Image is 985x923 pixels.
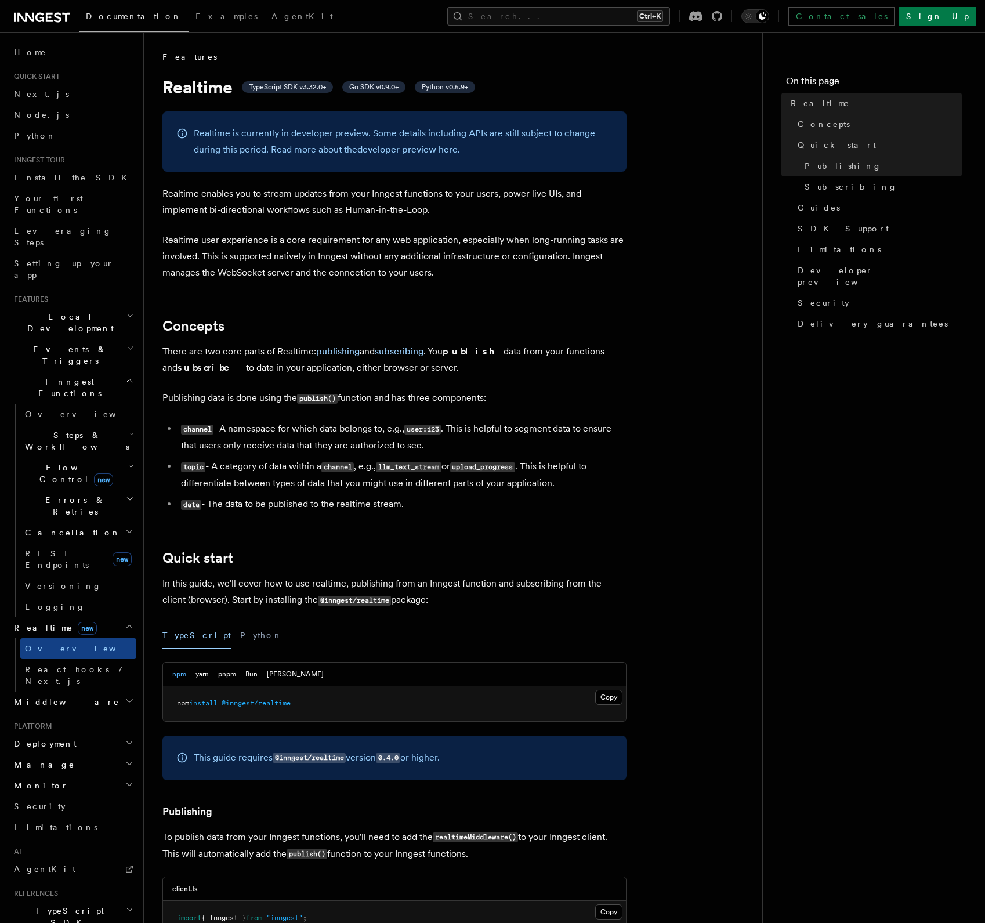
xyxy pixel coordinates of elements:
[201,914,246,922] span: { Inngest }
[162,186,627,218] p: Realtime enables you to stream updates from your Inngest functions to your users, power live UIs,...
[265,3,340,31] a: AgentKit
[14,259,114,280] span: Setting up your app
[899,7,976,26] a: Sign Up
[798,244,881,255] span: Limitations
[162,550,233,566] a: Quick start
[162,829,627,863] p: To publish data from your Inngest functions, you'll need to add the to your Inngest client. This ...
[9,722,52,731] span: Platform
[273,753,346,763] code: @inngest/realtime
[793,239,962,260] a: Limitations
[162,575,627,609] p: In this guide, we'll cover how to use realtime, publishing from an Inngest function and subscribi...
[177,914,201,922] span: import
[249,82,326,92] span: TypeScript SDK v3.32.0+
[798,139,876,151] span: Quick start
[800,176,962,197] a: Subscribing
[321,462,354,472] code: channel
[162,343,627,376] p: There are two core parts of Realtime: and . You data from your functions and to data in your appl...
[20,429,129,453] span: Steps & Workflows
[9,220,136,253] a: Leveraging Steps
[9,404,136,617] div: Inngest Functions
[793,114,962,135] a: Concepts
[266,914,303,922] span: "inngest"
[189,3,265,31] a: Examples
[25,665,128,686] span: React hooks / Next.js
[79,3,189,32] a: Documentation
[25,581,102,591] span: Versioning
[195,663,209,686] button: yarn
[181,500,201,510] code: data
[303,914,307,922] span: ;
[178,458,627,491] li: - A category of data within a , e.g., or . This is helpful to differentiate between types of data...
[9,817,136,838] a: Limitations
[9,295,48,304] span: Features
[349,82,399,92] span: Go SDK v0.9.0+
[9,696,119,708] span: Middleware
[162,318,224,334] a: Concepts
[14,110,69,120] span: Node.js
[9,339,136,371] button: Events & Triggers
[9,754,136,775] button: Manage
[793,313,962,334] a: Delivery guarantees
[595,690,622,705] button: Copy
[94,473,113,486] span: new
[9,311,126,334] span: Local Development
[181,462,205,472] code: topic
[447,7,670,26] button: Search...Ctrl+K
[404,425,441,435] code: user:123
[162,622,231,649] button: TypeScript
[793,197,962,218] a: Guides
[793,135,962,155] a: Quick start
[786,74,962,93] h4: On this page
[25,644,144,653] span: Overview
[376,753,400,763] code: 0.4.0
[181,425,213,435] code: channel
[9,72,60,81] span: Quick start
[9,796,136,817] a: Security
[222,699,291,707] span: @inngest/realtime
[9,692,136,712] button: Middleware
[791,97,850,109] span: Realtime
[9,759,75,770] span: Manage
[177,699,189,707] span: npm
[357,144,458,155] a: developer preview here
[20,462,128,485] span: Flow Control
[9,859,136,879] a: AgentKit
[9,889,58,898] span: References
[25,602,85,611] span: Logging
[9,155,65,165] span: Inngest tour
[637,10,663,22] kbd: Ctrl+K
[178,496,627,513] li: - The data to be published to the realtime stream.
[172,663,186,686] button: npm
[788,7,895,26] a: Contact sales
[20,638,136,659] a: Overview
[14,46,46,58] span: Home
[9,188,136,220] a: Your first Functions
[9,847,21,856] span: AI
[240,622,283,649] button: Python
[798,202,840,213] span: Guides
[20,457,136,490] button: Flow Controlnew
[297,394,338,404] code: publish()
[172,884,198,893] h3: client.ts
[20,494,126,517] span: Errors & Retries
[805,160,882,172] span: Publishing
[14,131,56,140] span: Python
[267,663,324,686] button: [PERSON_NAME]
[9,343,126,367] span: Events & Triggers
[9,84,136,104] a: Next.js
[9,42,136,63] a: Home
[798,318,948,330] span: Delivery guarantees
[162,232,627,281] p: Realtime user experience is a core requirement for any web application, especially when long-runn...
[78,622,97,635] span: new
[9,780,68,791] span: Monitor
[9,125,136,146] a: Python
[786,93,962,114] a: Realtime
[20,575,136,596] a: Versioning
[9,371,136,404] button: Inngest Functions
[9,253,136,285] a: Setting up your app
[798,265,962,288] span: Developer preview
[9,775,136,796] button: Monitor
[318,596,391,606] code: @inngest/realtime
[25,410,144,419] span: Overview
[14,226,112,247] span: Leveraging Steps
